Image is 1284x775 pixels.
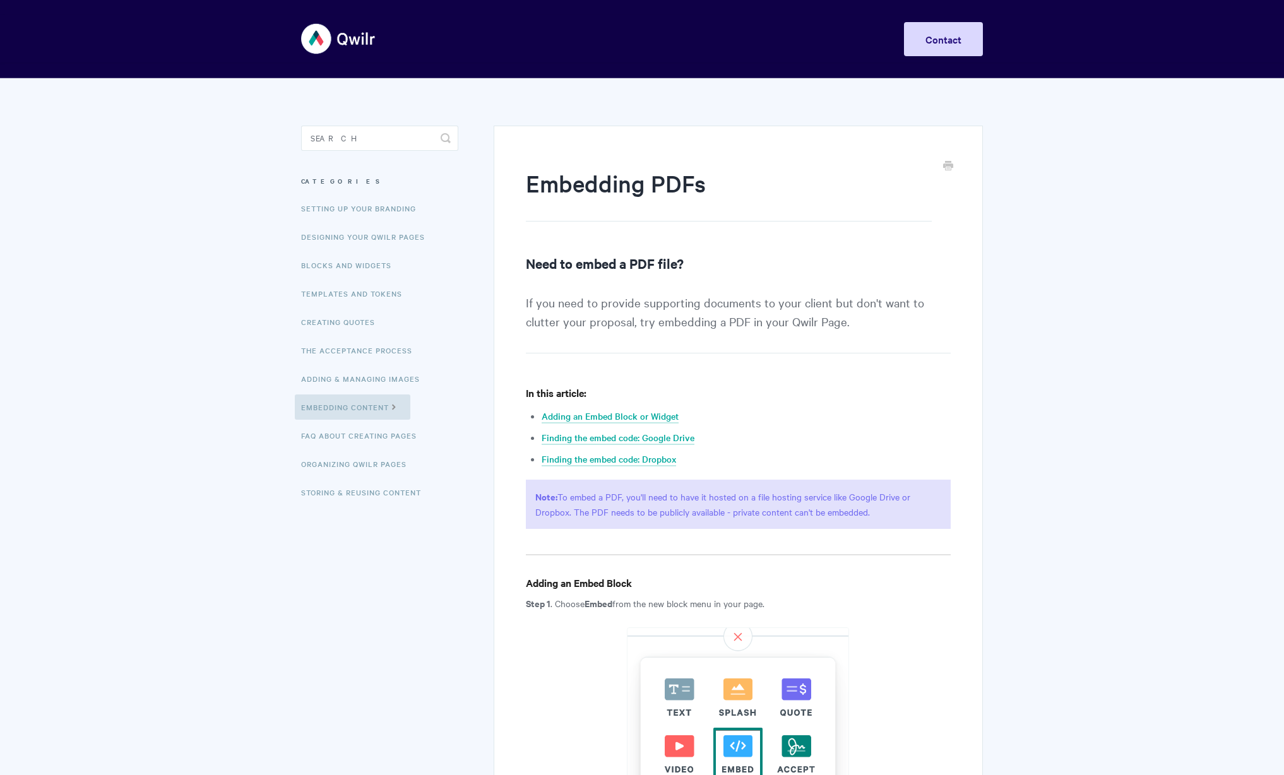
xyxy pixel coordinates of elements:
[301,338,422,363] a: The Acceptance Process
[301,281,412,306] a: Templates and Tokens
[301,15,376,62] img: Qwilr Help Center
[585,596,612,610] strong: Embed
[542,431,694,445] a: Finding the embed code: Google Drive
[526,596,951,611] p: . Choose from the new block menu in your page.
[301,196,425,221] a: Setting up your Branding
[542,410,679,423] a: Adding an Embed Block or Widget
[301,224,434,249] a: Designing Your Qwilr Pages
[301,480,431,505] a: Storing & Reusing Content
[526,575,951,591] h4: Adding an Embed Block
[904,22,983,56] a: Contact
[526,293,951,353] p: If you need to provide supporting documents to your client but don't want to clutter your proposa...
[526,386,586,399] strong: In this article:
[526,253,951,273] h2: Need to embed a PDF file?
[301,170,458,192] h3: Categories
[943,160,953,174] a: Print this Article
[301,423,426,448] a: FAQ About Creating Pages
[526,596,550,610] strong: Step 1
[535,490,557,503] strong: Note:
[295,394,410,420] a: Embedding Content
[526,167,932,222] h1: Embedding PDFs
[301,309,384,334] a: Creating Quotes
[542,453,676,466] a: Finding the embed code: Dropbox
[301,126,458,151] input: Search
[301,451,416,476] a: Organizing Qwilr Pages
[526,480,951,529] p: To embed a PDF, you'll need to have it hosted on a file hosting service like Google Drive or Drop...
[301,252,401,278] a: Blocks and Widgets
[301,366,429,391] a: Adding & Managing Images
